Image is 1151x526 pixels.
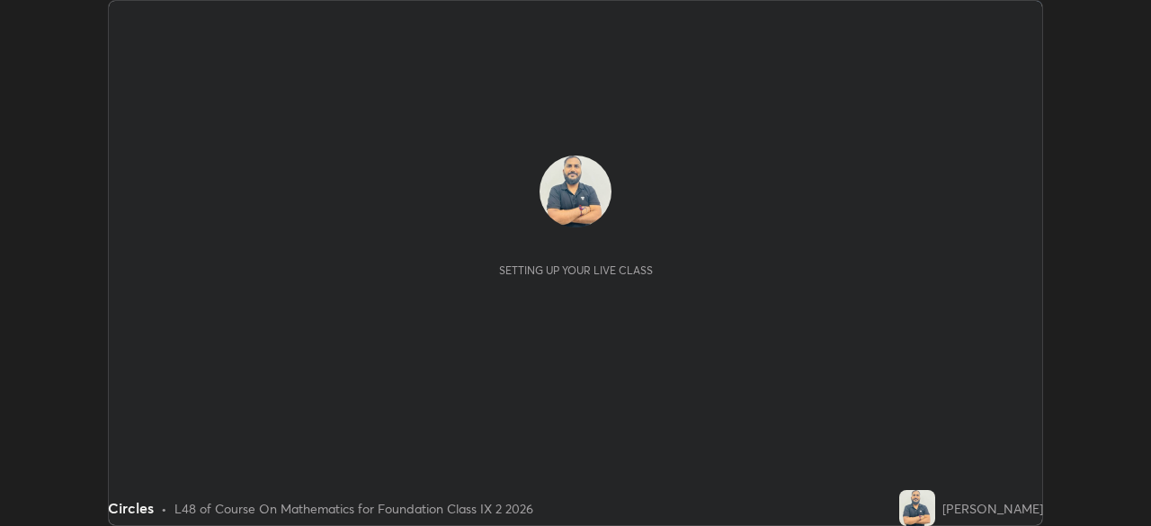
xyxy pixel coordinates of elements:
[174,499,533,518] div: L48 of Course On Mathematics for Foundation Class IX 2 2026
[942,499,1043,518] div: [PERSON_NAME]
[540,156,611,227] img: 9b8ab9c298a44f67b042f8cf0c4a9eeb.jpg
[108,497,154,519] div: Circles
[161,499,167,518] div: •
[899,490,935,526] img: 9b8ab9c298a44f67b042f8cf0c4a9eeb.jpg
[499,263,653,277] div: Setting up your live class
